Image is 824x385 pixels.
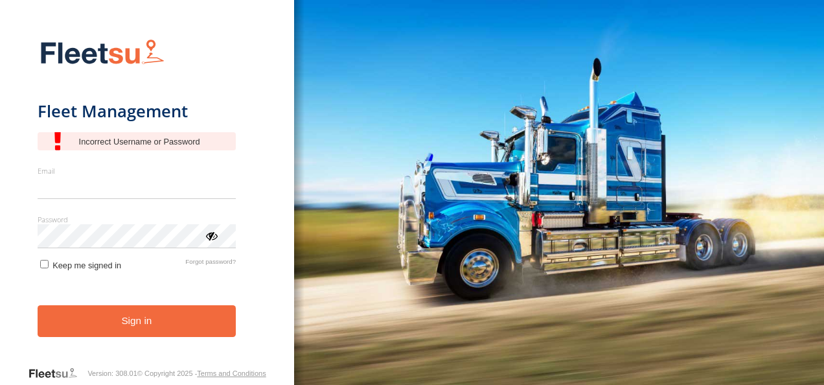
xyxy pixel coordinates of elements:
[52,261,121,270] span: Keep me signed in
[197,369,266,377] a: Terms and Conditions
[87,369,137,377] div: Version: 308.01
[38,36,167,69] img: Fleetsu
[38,166,236,176] label: Email
[38,100,236,122] h1: Fleet Management
[38,215,236,224] label: Password
[38,305,236,337] button: Sign in
[38,31,257,366] form: main
[28,367,87,380] a: Visit our Website
[40,260,49,268] input: Keep me signed in
[137,369,266,377] div: © Copyright 2025 -
[205,229,218,242] div: ViewPassword
[185,258,236,270] a: Forgot password?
